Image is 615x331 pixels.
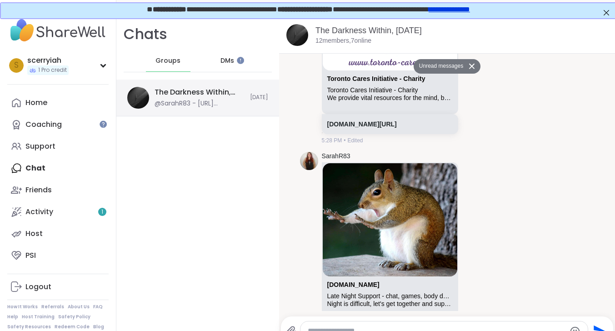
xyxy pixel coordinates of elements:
a: Logout [7,276,109,298]
div: @SarahR83 - [URL][DOMAIN_NAME] [155,99,245,108]
div: Friends [25,185,52,195]
div: Coaching [25,120,62,130]
span: 1 [101,208,103,216]
a: About Us [68,304,90,310]
span: Groups [155,56,180,65]
span: • [344,136,345,145]
a: Blog [93,324,104,330]
img: The Darkness Within, Sep 12 [127,87,149,109]
span: [DATE] [250,94,268,101]
a: Referrals [41,304,64,310]
span: 1 Pro credit [38,66,67,74]
a: Friends [7,179,109,201]
span: DMs [220,56,234,65]
div: Toronto Cares Initiative - Charity [327,86,453,94]
div: Logout [25,282,51,292]
div: Activity [25,207,53,217]
div: We provide vital resources for the mind, body & spirit to Torontonians with disabilities, mental ... [327,94,453,102]
div: PSI [25,251,36,261]
div: The Darkness Within, [DATE] [155,87,245,97]
img: Late Night Support - chat, games, body double [323,163,457,276]
div: Support [25,141,55,151]
a: FAQ [93,304,103,310]
h1: Chats [124,24,167,45]
a: Attachment [327,75,425,82]
div: Host [25,229,43,239]
a: Redeem Code [55,324,90,330]
a: How It Works [7,304,38,310]
a: SarahR83 [322,152,350,161]
a: The Darkness Within, [DATE] [315,26,422,35]
a: Coaching [7,114,109,135]
a: Safety Policy [58,314,90,320]
a: Safety Resources [7,324,51,330]
img: The Darkness Within, Sep 12 [286,24,308,46]
a: Support [7,135,109,157]
a: Attachment [327,281,380,288]
a: Home [7,92,109,114]
a: Help [7,314,18,320]
div: Home [25,98,47,108]
a: [DOMAIN_NAME][URL] [327,120,397,128]
button: Unread messages [414,59,466,74]
a: Activity1 [7,201,109,223]
span: Edited [347,136,363,145]
div: Night is difficult, let's get together and support each other whether you need to talk, you just ... [327,300,453,308]
span: s [14,60,19,71]
p: 12 members, 7 online [315,36,371,45]
a: Host [7,223,109,245]
a: Host Training [22,314,55,320]
iframe: Spotlight [237,57,244,64]
a: PSI [7,245,109,266]
iframe: Spotlight [100,120,107,128]
span: 5:28 PM [322,136,342,145]
div: scerryiah [27,55,69,65]
div: Late Night Support - chat, games, body double [327,292,453,300]
img: ShareWell Nav Logo [7,15,109,46]
img: https://sharewell-space-live.sfo3.digitaloceanspaces.com/user-generated/ad949235-6f32-41e6-8b9f-9... [300,152,318,170]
